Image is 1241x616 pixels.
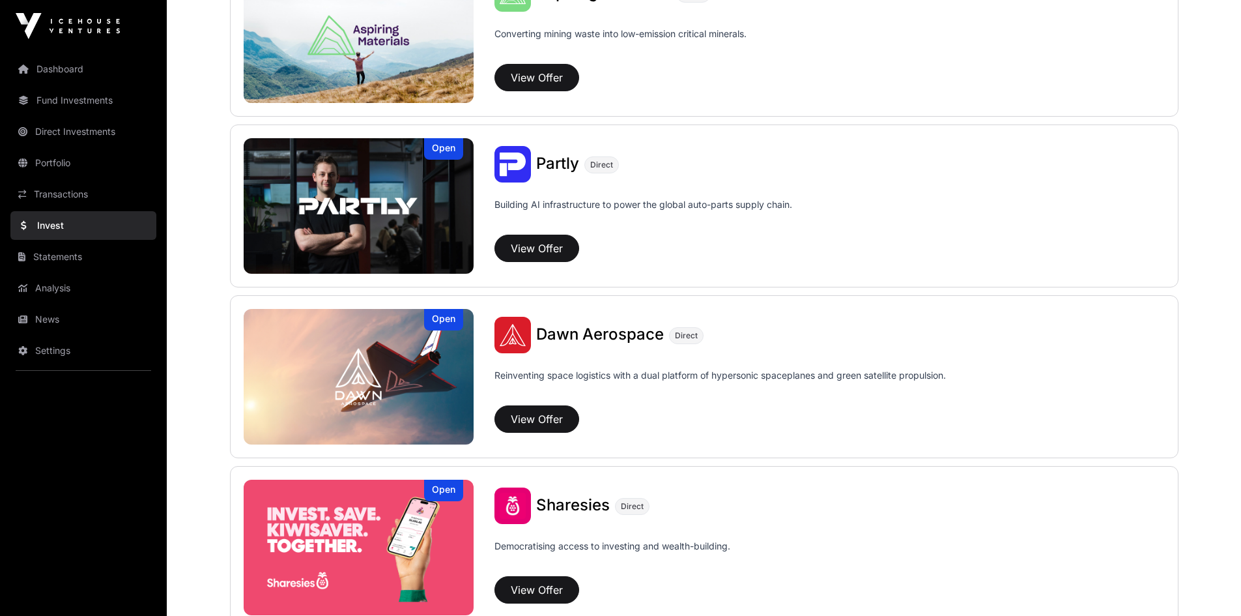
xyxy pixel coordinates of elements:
[10,274,156,302] a: Analysis
[10,336,156,365] a: Settings
[494,64,579,91] button: View Offer
[10,55,156,83] a: Dashboard
[10,211,156,240] a: Invest
[244,138,474,274] a: PartlyOpen
[244,309,474,445] img: Dawn Aerospace
[10,117,156,146] a: Direct Investments
[536,495,610,514] span: Sharesies
[536,154,579,173] span: Partly
[621,501,644,512] span: Direct
[244,309,474,445] a: Dawn AerospaceOpen
[590,160,613,170] span: Direct
[10,305,156,334] a: News
[536,327,664,344] a: Dawn Aerospace
[494,27,747,59] p: Converting mining waste into low-emission critical minerals.
[494,488,531,524] img: Sharesies
[536,156,579,173] a: Partly
[494,146,531,183] img: Partly
[675,330,698,341] span: Direct
[16,13,120,39] img: Icehouse Ventures Logo
[494,198,792,229] p: Building AI infrastructure to power the global auto-parts supply chain.
[10,86,156,115] a: Fund Investments
[536,325,664,344] span: Dawn Aerospace
[494,405,579,433] button: View Offer
[244,480,474,615] a: SharesiesOpen
[424,138,463,160] div: Open
[244,480,474,615] img: Sharesies
[10,180,156,209] a: Transactions
[494,540,730,571] p: Democratising access to investing and wealth-building.
[494,369,946,400] p: Reinventing space logistics with a dual platform of hypersonic spaceplanes and green satellite pr...
[424,480,463,501] div: Open
[494,576,579,604] button: View Offer
[536,497,610,514] a: Sharesies
[10,149,156,177] a: Portfolio
[494,317,531,353] img: Dawn Aerospace
[494,235,579,262] button: View Offer
[424,309,463,330] div: Open
[10,242,156,271] a: Statements
[1176,553,1241,616] iframe: Chat Widget
[244,138,474,274] img: Partly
